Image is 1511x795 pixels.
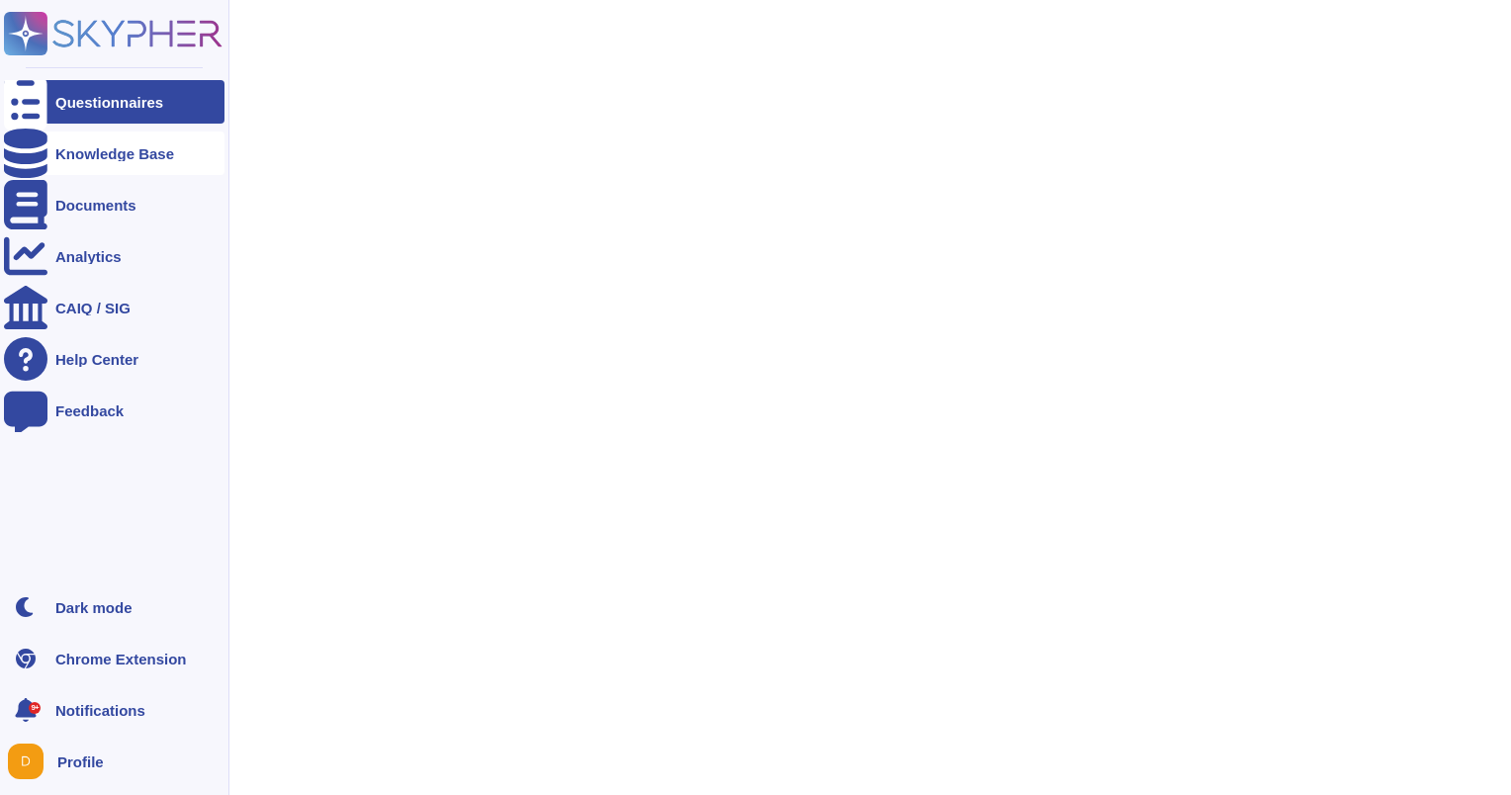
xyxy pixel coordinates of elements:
a: Help Center [4,337,224,381]
div: Help Center [55,352,138,367]
button: user [4,740,57,783]
a: Feedback [4,389,224,432]
a: Knowledge Base [4,132,224,175]
div: Knowledge Base [55,146,174,161]
a: Analytics [4,234,224,278]
div: Chrome Extension [55,652,187,666]
div: Feedback [55,403,124,418]
a: Documents [4,183,224,226]
div: Analytics [55,249,122,264]
a: Questionnaires [4,80,224,124]
a: CAIQ / SIG [4,286,224,329]
img: user [8,744,44,779]
span: Notifications [55,703,145,718]
div: Documents [55,198,136,213]
div: Dark mode [55,600,133,615]
div: 9+ [29,702,41,714]
div: Questionnaires [55,95,163,110]
div: CAIQ / SIG [55,301,131,315]
span: Profile [57,754,104,769]
a: Chrome Extension [4,637,224,680]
